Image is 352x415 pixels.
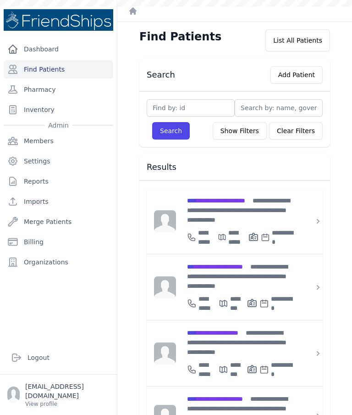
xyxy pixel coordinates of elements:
a: Members [4,132,113,150]
a: [EMAIL_ADDRESS][DOMAIN_NAME] View profile [7,382,110,408]
input: Find by: id [147,99,235,117]
h1: Find Patients [139,29,221,44]
h3: Results [147,162,323,173]
p: [EMAIL_ADDRESS][DOMAIN_NAME] [25,382,110,400]
a: Logout [7,348,110,367]
img: person-242608b1a05df3501eefc295dc1bc67a.jpg [154,342,176,365]
a: Dashboard [4,40,113,58]
div: List All Patients [265,29,330,51]
img: Medical Missions EMR [4,9,113,31]
a: Find Patients [4,60,113,79]
a: Billing [4,233,113,251]
a: Reports [4,172,113,191]
button: Clear Filters [269,122,323,140]
a: Imports [4,192,113,211]
button: Search [152,122,190,140]
span: Admin [44,121,72,130]
button: Add Patient [270,66,323,84]
button: Show Filters [213,122,267,140]
a: Merge Patients [4,213,113,231]
a: Inventory [4,101,113,119]
a: Pharmacy [4,80,113,99]
img: person-242608b1a05df3501eefc295dc1bc67a.jpg [154,276,176,298]
a: Settings [4,152,113,170]
p: View profile [25,400,110,408]
a: Organizations [4,253,113,271]
input: Search by: name, government id or phone [235,99,323,117]
img: person-242608b1a05df3501eefc295dc1bc67a.jpg [154,210,176,232]
h3: Search [147,69,175,80]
